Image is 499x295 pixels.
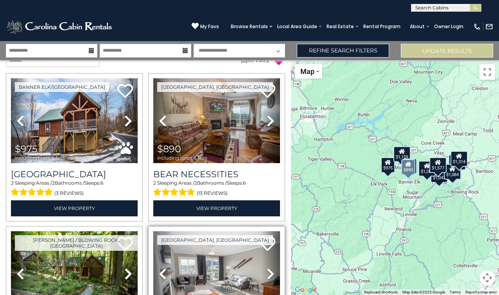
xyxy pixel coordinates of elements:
[406,21,429,32] a: About
[485,23,493,31] img: mail-regular-white.png
[293,285,319,295] img: Google
[101,180,103,186] span: 6
[197,188,228,198] span: (13 reviews)
[401,44,493,58] button: Update Results
[479,64,495,80] button: Toggle fullscreen view
[364,290,398,295] button: Keyboard shortcuts
[401,159,415,175] div: $890
[293,285,319,295] a: Open this area in Google Maps (opens a new window)
[323,21,358,32] a: Real Estate
[157,82,273,92] a: [GEOGRAPHIC_DATA], [GEOGRAPHIC_DATA]
[227,21,272,32] a: Browse Rentals
[153,180,156,186] span: 2
[241,58,247,63] span: ( )
[241,58,269,63] a: (0)MY FAVS
[194,180,197,186] span: 2
[465,290,497,294] a: Report a map error
[153,180,280,198] div: Sleeping Areas / Bathrooms / Sleeps:
[157,155,207,160] span: including taxes & fees
[15,143,38,155] span: $975
[479,270,495,286] button: Map camera controls
[300,67,314,76] span: Map
[273,21,321,32] a: Local Area Guide
[157,235,273,245] a: [GEOGRAPHIC_DATA], [GEOGRAPHIC_DATA]
[52,180,55,186] span: 2
[153,200,280,216] a: View Property
[200,23,219,30] span: My Favs
[153,169,280,180] a: Bear Necessities
[451,151,468,167] div: $1,314
[11,169,138,180] h3: Little Elk Lodge
[381,157,395,173] div: $975
[295,64,322,79] button: Change map style
[393,146,411,162] div: $1,159
[242,58,246,63] span: 0
[429,157,447,173] div: $1,577
[297,44,389,58] a: Refine Search Filters
[11,180,138,198] div: Sleeping Areas / Bathrooms / Sleeps:
[192,22,219,31] a: My Favs
[444,164,461,180] div: $1,084
[153,78,280,163] img: thumbnail_163267279.jpeg
[243,180,246,186] span: 6
[11,78,138,163] img: thumbnail_165843184.jpeg
[431,167,448,183] div: $1,043
[11,180,14,186] span: 2
[15,235,138,251] a: [PERSON_NAME] / Blowing Rock, [GEOGRAPHIC_DATA]
[402,290,445,294] span: Map data ©2025 Google
[54,188,84,198] span: (3 reviews)
[117,83,133,100] a: Add to favorites
[6,19,114,34] img: White-1-2.png
[403,158,417,174] div: $613
[430,21,467,32] a: Owner Login
[359,21,404,32] a: Rental Program
[449,155,466,170] div: $1,388
[15,82,109,92] a: Banner Elk/[GEOGRAPHIC_DATA]
[157,143,181,155] span: $890
[450,290,461,294] a: Terms (opens in new tab)
[15,155,65,160] span: including taxes & fees
[418,161,436,176] div: $1,284
[473,23,481,31] img: phone-regular-white.png
[11,200,138,216] a: View Property
[11,169,138,180] a: [GEOGRAPHIC_DATA]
